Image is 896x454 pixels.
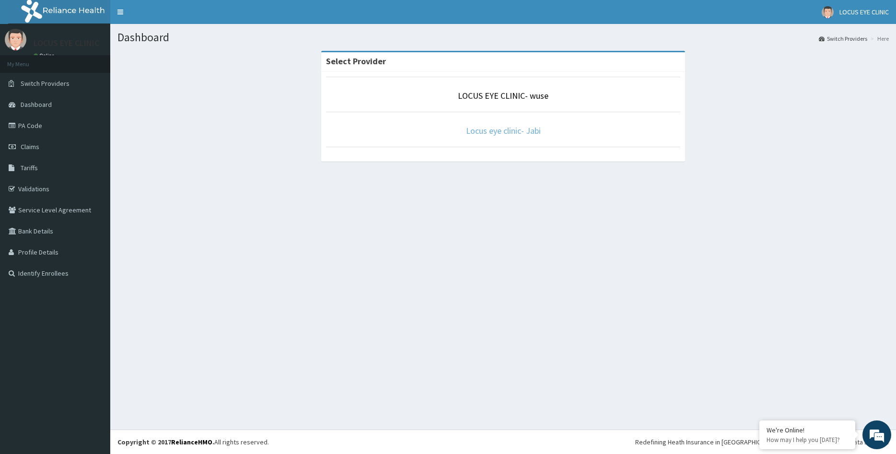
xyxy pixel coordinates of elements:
[34,52,57,59] a: Online
[171,438,212,446] a: RelianceHMO
[21,142,39,151] span: Claims
[157,5,180,28] div: Minimize live chat window
[21,100,52,109] span: Dashboard
[868,35,889,43] li: Here
[822,6,834,18] img: User Image
[326,56,386,67] strong: Select Provider
[635,437,889,447] div: Redefining Heath Insurance in [GEOGRAPHIC_DATA] using Telemedicine and Data Science!
[110,430,896,454] footer: All rights reserved.
[458,90,548,101] a: LOCUS EYE CLINIC- wuse
[117,438,214,446] strong: Copyright © 2017 .
[21,163,38,172] span: Tariffs
[819,35,867,43] a: Switch Providers
[466,125,541,136] a: Locus eye clinic- Jabi
[21,79,70,88] span: Switch Providers
[767,426,848,434] div: We're Online!
[18,48,39,72] img: d_794563401_company_1708531726252_794563401
[839,8,889,16] span: LOCUS EYE CLINIC
[117,31,889,44] h1: Dashboard
[767,436,848,444] p: How may I help you today?
[34,39,99,47] p: LOCUS EYE CLINIC
[5,262,183,295] textarea: Type your message and hit 'Enter'
[5,29,26,50] img: User Image
[50,54,161,66] div: Chat with us now
[56,121,132,218] span: We're online!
